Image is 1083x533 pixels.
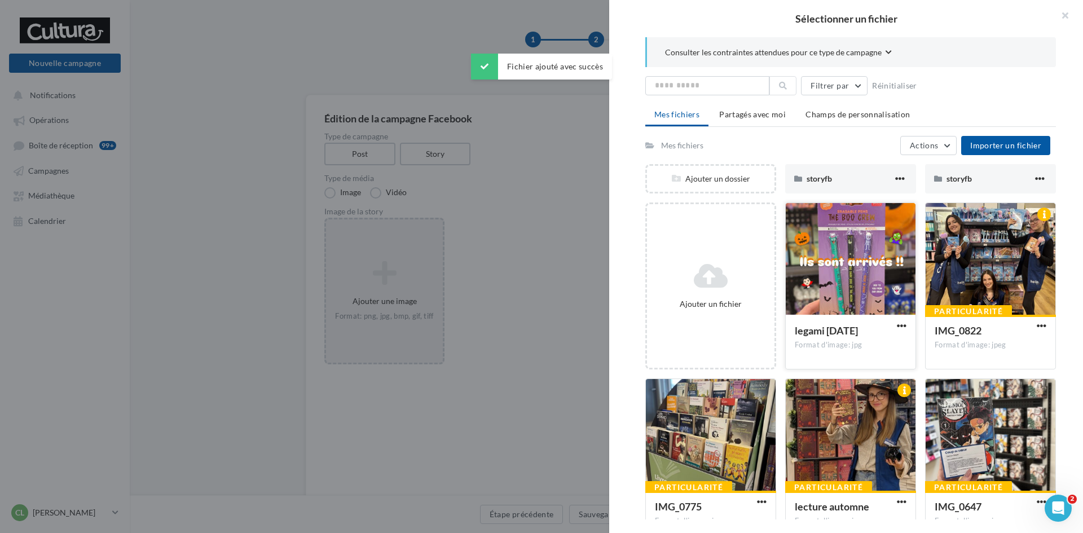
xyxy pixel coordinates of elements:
[935,340,1046,350] div: Format d'image: jpeg
[665,47,882,58] span: Consulter les contraintes attendues pour ce type de campagne
[655,500,702,513] span: IMG_0775
[935,516,1046,526] div: Format d'image: jpeg
[935,324,981,337] span: IMG_0822
[801,76,868,95] button: Filtrer par
[935,500,981,513] span: IMG_0647
[970,140,1041,150] span: Importer un fichier
[1045,495,1072,522] iframe: Intercom live chat
[805,109,910,119] span: Champs de personnalisation
[655,516,767,526] div: Format d'image: jpeg
[961,136,1050,155] button: Importer un fichier
[807,174,832,183] span: storyfb
[946,174,972,183] span: storyfb
[627,14,1065,24] h2: Sélectionner un fichier
[910,140,938,150] span: Actions
[795,324,858,337] span: legami halloween
[719,109,786,119] span: Partagés avec moi
[471,54,612,80] div: Fichier ajouté avec succès
[1068,495,1077,504] span: 2
[925,481,1012,494] div: Particularité
[665,46,892,60] button: Consulter les contraintes attendues pour ce type de campagne
[651,298,770,310] div: Ajouter un fichier
[925,305,1012,318] div: Particularité
[647,173,774,184] div: Ajouter un dossier
[795,340,906,350] div: Format d'image: jpg
[795,500,869,513] span: lecture automne
[868,79,922,92] button: Réinitialiser
[795,516,906,526] div: Format d'image: jpg
[654,109,699,119] span: Mes fichiers
[900,136,957,155] button: Actions
[661,140,703,151] div: Mes fichiers
[645,481,732,494] div: Particularité
[785,481,872,494] div: Particularité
